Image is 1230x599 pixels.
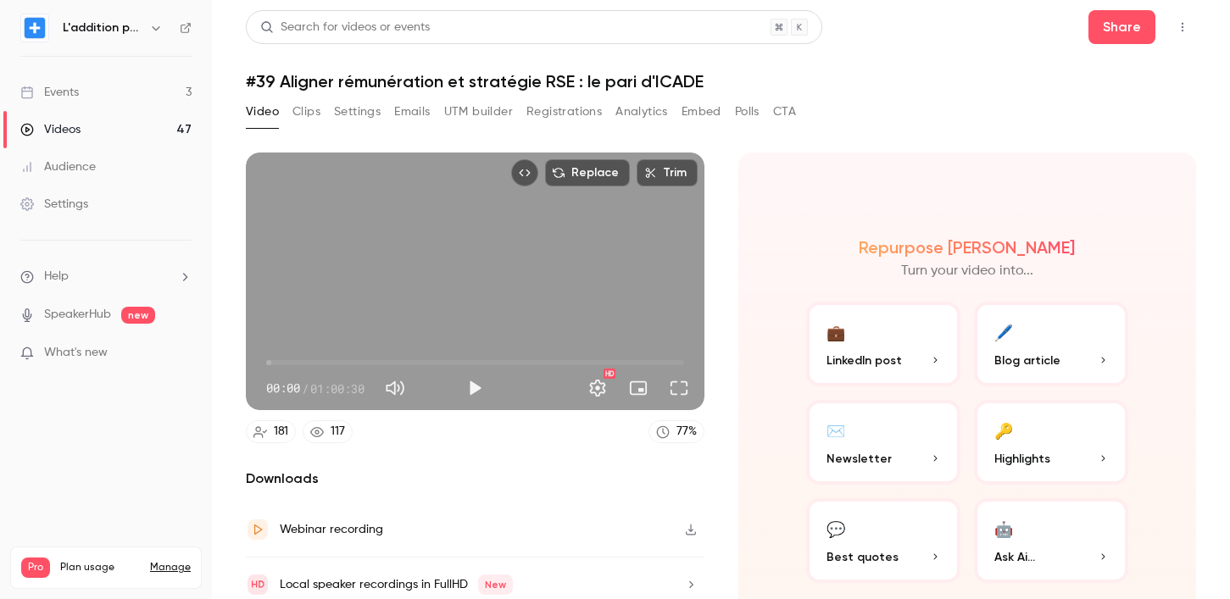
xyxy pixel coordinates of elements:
span: 00:00 [266,380,300,397]
span: LinkedIn post [826,352,902,369]
button: Analytics [615,98,668,125]
span: new [121,307,155,324]
p: Turn your video into... [901,261,1033,281]
span: Best quotes [826,548,899,566]
button: Registrations [526,98,602,125]
span: Plan usage [60,561,140,574]
div: 💬 [826,515,845,541]
a: 77% [648,420,704,443]
button: Settings [581,371,615,405]
span: Highlights [994,450,1050,468]
span: Help [44,268,69,286]
button: 🤖Ask Ai... [974,498,1128,583]
div: Settings [20,196,88,213]
button: Embed video [511,159,538,186]
button: Emails [394,98,430,125]
button: Play [458,371,492,405]
span: 01:00:30 [310,380,365,397]
div: 77 % [676,423,697,441]
h6: L'addition par Epsor [63,19,142,36]
div: Local speaker recordings in FullHD [280,574,513,595]
div: 🤖 [994,515,1013,541]
li: help-dropdown-opener [20,268,192,286]
div: Videos [20,121,81,138]
img: L'addition par Epsor [21,14,48,42]
div: 💼 [826,319,845,345]
span: Ask Ai... [994,548,1035,566]
h2: Downloads [246,469,704,489]
button: 🔑Highlights [974,400,1128,485]
div: 00:00 [266,380,365,397]
a: 181 [246,420,296,443]
span: Blog article [994,352,1060,369]
button: Polls [735,98,760,125]
button: CTA [773,98,796,125]
button: Settings [334,98,381,125]
button: Clips [292,98,320,125]
div: Events [20,84,79,101]
iframe: Noticeable Trigger [171,346,192,361]
button: UTM builder [444,98,513,125]
button: Share [1088,10,1155,44]
span: New [478,574,513,595]
div: HD [604,369,615,379]
div: Audience [20,158,96,175]
div: Webinar recording [280,519,383,540]
a: SpeakerHub [44,306,111,324]
div: Search for videos or events [260,19,430,36]
a: Manage [150,561,191,574]
div: 🖊️ [994,319,1013,345]
button: 💬Best quotes [806,498,960,583]
span: Newsletter [826,450,892,468]
div: 117 [331,423,345,441]
h1: #39 Aligner rémunération et stratégie RSE : le pari d'ICADE [246,71,1196,92]
h2: Repurpose [PERSON_NAME] [859,237,1075,258]
span: / [302,380,309,397]
span: Pro [21,557,50,578]
button: Turn on miniplayer [621,371,655,405]
div: 🔑 [994,417,1013,443]
button: Full screen [662,371,696,405]
button: Video [246,98,279,125]
button: Top Bar Actions [1169,14,1196,41]
button: Replace [545,159,630,186]
button: Mute [378,371,412,405]
button: Trim [637,159,698,186]
button: 🖊️Blog article [974,302,1128,386]
button: 💼LinkedIn post [806,302,960,386]
div: 181 [274,423,288,441]
button: Embed [682,98,721,125]
button: ✉️Newsletter [806,400,960,485]
div: ✉️ [826,417,845,443]
a: 117 [303,420,353,443]
span: What's new [44,344,108,362]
